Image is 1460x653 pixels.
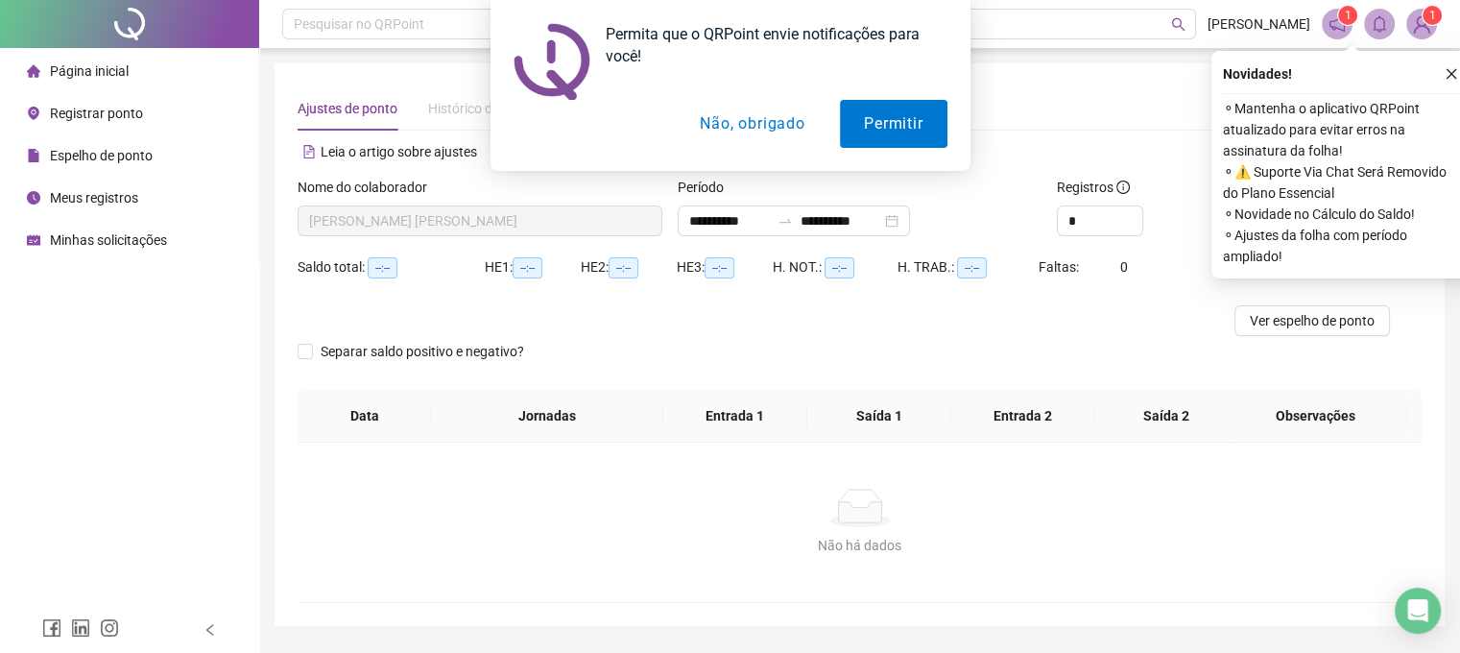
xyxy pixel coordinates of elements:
[705,257,734,278] span: --:--
[1039,259,1082,275] span: Faltas:
[313,341,532,362] span: Separar saldo positivo e negativo?
[50,232,167,248] span: Minhas solicitações
[432,390,663,443] th: Jornadas
[951,390,1095,443] th: Entrada 2
[100,618,119,638] span: instagram
[1234,305,1390,336] button: Ver espelho de ponto
[1250,310,1375,331] span: Ver espelho de ponto
[773,256,898,278] div: H. NOT.:
[298,256,485,278] div: Saldo total:
[590,23,947,67] div: Permita que o QRPoint envie notificações para você!
[807,390,951,443] th: Saída 1
[321,535,1399,556] div: Não há dados
[485,256,581,278] div: HE 1:
[663,390,807,443] th: Entrada 1
[513,257,542,278] span: --:--
[42,618,61,638] span: facebook
[1116,181,1130,194] span: info-circle
[840,100,946,148] button: Permitir
[203,623,217,637] span: left
[514,23,590,100] img: notification icon
[825,257,854,278] span: --:--
[71,618,90,638] span: linkedin
[677,256,773,278] div: HE 3:
[676,100,828,148] button: Não, obrigado
[1225,390,1408,443] th: Observações
[1395,588,1441,634] div: Open Intercom Messenger
[678,177,736,198] label: Período
[1094,390,1238,443] th: Saída 2
[298,390,432,443] th: Data
[309,206,651,235] span: VICTÓRIA FERREIRA SANTOS PEDROSA
[298,177,440,198] label: Nome do colaborador
[957,257,987,278] span: --:--
[778,213,793,229] span: to
[27,191,40,205] span: clock-circle
[1240,405,1393,426] span: Observações
[609,257,638,278] span: --:--
[898,256,1038,278] div: H. TRAB.:
[1120,259,1128,275] span: 0
[368,257,397,278] span: --:--
[581,256,677,278] div: HE 2:
[778,213,793,229] span: swap-right
[50,190,138,206] span: Meus registros
[27,233,40,247] span: schedule
[1057,177,1130,198] span: Registros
